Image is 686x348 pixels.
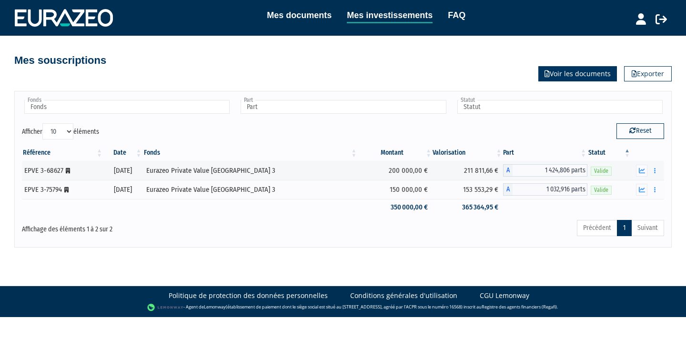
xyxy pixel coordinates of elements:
button: Reset [616,123,664,139]
a: Mes investissements [347,9,433,23]
a: Conditions générales d'utilisation [350,291,457,300]
th: Référence : activer pour trier la colonne par ordre croissant [22,145,103,161]
th: Fonds: activer pour trier la colonne par ordre croissant [143,145,358,161]
td: 211 811,66 € [433,161,503,180]
img: 1732889491-logotype_eurazeo_blanc_rvb.png [15,9,113,26]
label: Afficher éléments [22,123,99,139]
th: Date: activer pour trier la colonne par ordre croissant [103,145,142,161]
h4: Mes souscriptions [14,55,106,66]
span: Valide [591,186,612,195]
div: - Agent de (établissement de paiement dont le siège social est situé au [STREET_ADDRESS], agréé p... [10,303,676,312]
td: 150 000,00 € [358,180,433,199]
th: Valorisation: activer pour trier la colonne par ordre croissant [433,145,503,161]
td: 365 364,95 € [433,199,503,216]
div: Affichage des éléments 1 à 2 sur 2 [22,219,281,234]
th: Statut : activer pour trier la colonne par ordre d&eacute;croissant [587,145,631,161]
a: Registre des agents financiers (Regafi) [482,304,557,310]
th: Montant: activer pour trier la colonne par ordre croissant [358,145,433,161]
th: Part: activer pour trier la colonne par ordre croissant [503,145,588,161]
td: 153 553,29 € [433,180,503,199]
a: FAQ [448,9,465,22]
div: [DATE] [107,166,139,176]
span: A [503,183,513,196]
span: 1 032,916 parts [513,183,588,196]
a: Exporter [624,66,672,81]
a: Voir les documents [538,66,617,81]
div: A - Eurazeo Private Value Europe 3 [503,183,588,196]
div: A - Eurazeo Private Value Europe 3 [503,164,588,177]
div: EPVE 3-75794 [24,185,100,195]
div: EPVE 3-68627 [24,166,100,176]
td: 350 000,00 € [358,199,433,216]
div: [DATE] [107,185,139,195]
a: Politique de protection des données personnelles [169,291,328,300]
div: Eurazeo Private Value [GEOGRAPHIC_DATA] 3 [146,185,355,195]
a: CGU Lemonway [480,291,529,300]
td: 200 000,00 € [358,161,433,180]
img: logo-lemonway.png [147,303,184,312]
span: Valide [591,167,612,176]
a: Mes documents [267,9,332,22]
div: Eurazeo Private Value [GEOGRAPHIC_DATA] 3 [146,166,355,176]
a: Précédent [577,220,617,236]
a: Lemonway [204,304,226,310]
i: [Français] Personne morale [64,187,69,193]
i: [Français] Personne morale [66,168,70,174]
span: A [503,164,513,177]
span: 1 424,806 parts [513,164,588,177]
a: Suivant [631,220,664,236]
a: 1 [617,220,632,236]
select: Afficheréléments [42,123,73,139]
